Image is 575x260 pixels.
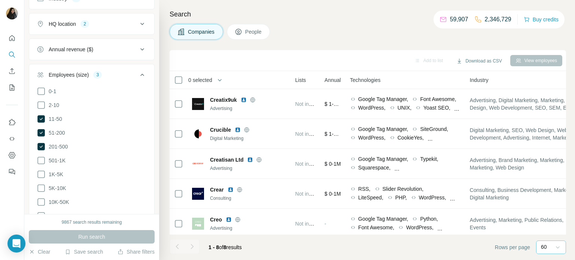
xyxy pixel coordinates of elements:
img: Logo of Creatix9uk [192,98,204,110]
span: Technologies [350,76,381,84]
button: Save search [65,248,103,256]
button: Search [6,48,18,61]
span: Google Tag Manager, [358,155,408,163]
span: Not in a list [295,131,321,137]
span: LiteSpeed, [358,194,383,201]
img: LinkedIn logo [247,157,253,163]
span: 0 selected [188,76,212,84]
span: Not in a list [295,161,321,167]
span: $ 1-10M [325,131,344,137]
span: results [209,244,242,250]
div: Advertising [210,105,291,112]
span: CookieYes, [398,134,424,141]
button: Quick start [6,31,18,45]
span: Creatix9uk [210,96,237,104]
span: $ 0-1M [325,191,341,197]
span: WordPress, [358,104,386,111]
img: LinkedIn logo [241,97,247,103]
span: Yoast SEO, [423,104,450,111]
span: WordPress, [406,224,433,231]
div: Consulting [210,195,291,202]
span: Font Awesome, [358,224,394,231]
div: HQ location [49,20,76,28]
span: 5K-10K [46,184,66,192]
span: 201-500 [46,143,68,150]
img: Logo of Creatisan Ltd [192,162,204,166]
span: Rows per page [495,244,530,251]
button: Dashboard [6,149,18,162]
div: 2 [80,21,89,27]
span: 10K-50K [46,198,69,206]
span: 8 [223,244,226,250]
span: Not in a list [295,191,321,197]
img: LinkedIn logo [226,217,232,223]
span: Slider Revolution, [383,185,424,193]
span: Creo [210,216,222,223]
div: Employees (size) [49,71,89,79]
span: Lists [295,76,306,84]
div: Advertising [210,225,291,232]
span: Google Tag Manager, [358,95,408,103]
div: Annual revenue ($) [49,46,93,53]
p: 59,907 [450,15,468,24]
button: Use Surfe on LinkedIn [6,116,18,129]
span: 0-1 [46,88,56,95]
span: of [219,244,223,250]
span: Google Tag Manager, [358,215,408,223]
span: Not in a list [295,101,321,107]
div: 3 [93,71,102,78]
span: Google Tag Manager, [358,125,408,133]
button: My lists [6,81,18,94]
span: WordPress, [419,194,446,201]
button: Clear [29,248,50,256]
button: Employees (size)3 [29,66,154,87]
p: 60 [541,243,547,251]
span: $ 1-10M [325,101,344,107]
span: RSS, [358,185,371,193]
button: Download as CSV [451,55,507,67]
span: 1 - 8 [209,244,219,250]
span: Typekit, [420,155,438,163]
span: Companies [188,28,215,36]
span: Squarespace, [358,164,390,171]
img: LinkedIn logo [235,127,241,133]
span: PHP, [395,194,407,201]
span: Industry [470,76,489,84]
span: 1K-5K [46,171,63,178]
span: Creatisan Ltd [210,156,243,163]
span: 50K-100K [46,212,72,220]
span: 2-10 [46,101,59,109]
div: Open Intercom Messenger [7,235,25,253]
span: Annual revenue [325,76,361,84]
span: - [325,221,326,227]
div: Advertising [210,165,291,172]
span: Crucible [210,126,231,134]
span: Font Awesome, [420,95,456,103]
div: 9867 search results remaining [62,219,122,226]
img: LinkedIn logo [228,187,234,193]
h4: Search [170,9,566,19]
button: Annual revenue ($) [29,40,154,58]
span: Python, [420,215,438,223]
img: Logo of Crear [192,188,204,200]
span: WordPress, [358,134,386,141]
span: UNIX, [398,104,411,111]
img: Logo of Crucible [192,128,204,140]
button: Feedback [6,165,18,178]
button: Share filters [118,248,155,256]
button: Enrich CSV [6,64,18,78]
button: Buy credits [524,14,559,25]
p: 2,346,729 [485,15,511,24]
span: 11-50 [46,115,62,123]
span: SiteGround, [420,125,448,133]
img: Logo of Creo [192,218,204,230]
span: 51-200 [46,129,65,137]
span: 501-1K [46,157,66,164]
button: Use Surfe API [6,132,18,146]
img: Avatar [6,7,18,19]
span: People [245,28,262,36]
span: Not in a list [295,221,321,227]
span: Crear [210,186,224,193]
div: Digital Marketing [210,135,291,142]
span: $ 0-1M [325,161,341,167]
